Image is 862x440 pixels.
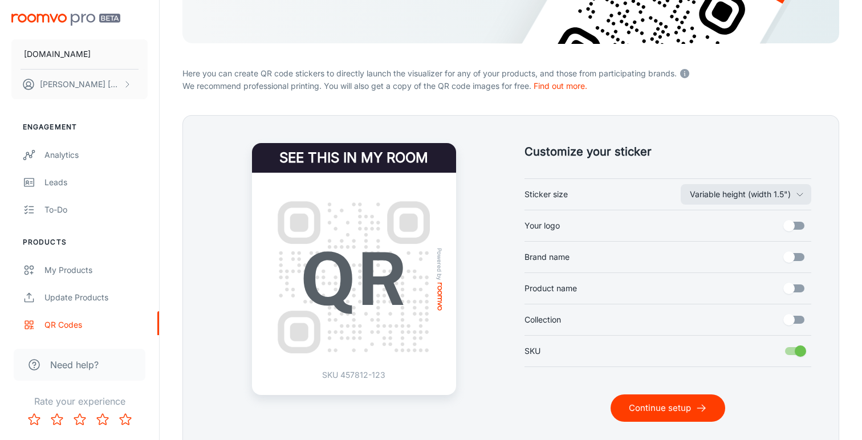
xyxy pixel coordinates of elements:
[24,48,91,60] p: [DOMAIN_NAME]
[114,408,137,431] button: Rate 5 star
[681,184,811,205] button: Sticker size
[524,282,577,295] span: Product name
[40,78,120,91] p: [PERSON_NAME] [PERSON_NAME]
[44,176,148,189] div: Leads
[524,219,560,232] span: Your logo
[524,251,570,263] span: Brand name
[524,345,540,357] span: SKU
[437,283,442,311] img: roomvo
[23,408,46,431] button: Rate 1 star
[46,408,68,431] button: Rate 2 star
[44,319,148,331] div: QR Codes
[68,408,91,431] button: Rate 3 star
[44,291,148,304] div: Update Products
[44,149,148,161] div: Analytics
[44,264,148,276] div: My Products
[524,313,561,326] span: Collection
[534,81,587,91] a: Find out more.
[11,70,148,99] button: [PERSON_NAME] [PERSON_NAME]
[44,203,148,216] div: To-do
[322,369,385,381] p: SKU 457812-123
[266,189,442,366] img: QR Code Example
[182,80,839,92] p: We recommend professional printing. You will also get a copy of the QR code images for free.
[9,394,150,408] p: Rate your experience
[91,408,114,431] button: Rate 4 star
[11,39,148,69] button: [DOMAIN_NAME]
[11,14,120,26] img: Roomvo PRO Beta
[182,65,839,80] p: Here you can create QR code stickers to directly launch the visualizer for any of your products, ...
[611,394,725,422] button: Continue setup
[50,358,99,372] span: Need help?
[524,143,811,160] h5: Customize your sticker
[524,188,568,201] span: Sticker size
[434,248,445,280] span: Powered by
[252,143,456,173] h4: See this in my room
